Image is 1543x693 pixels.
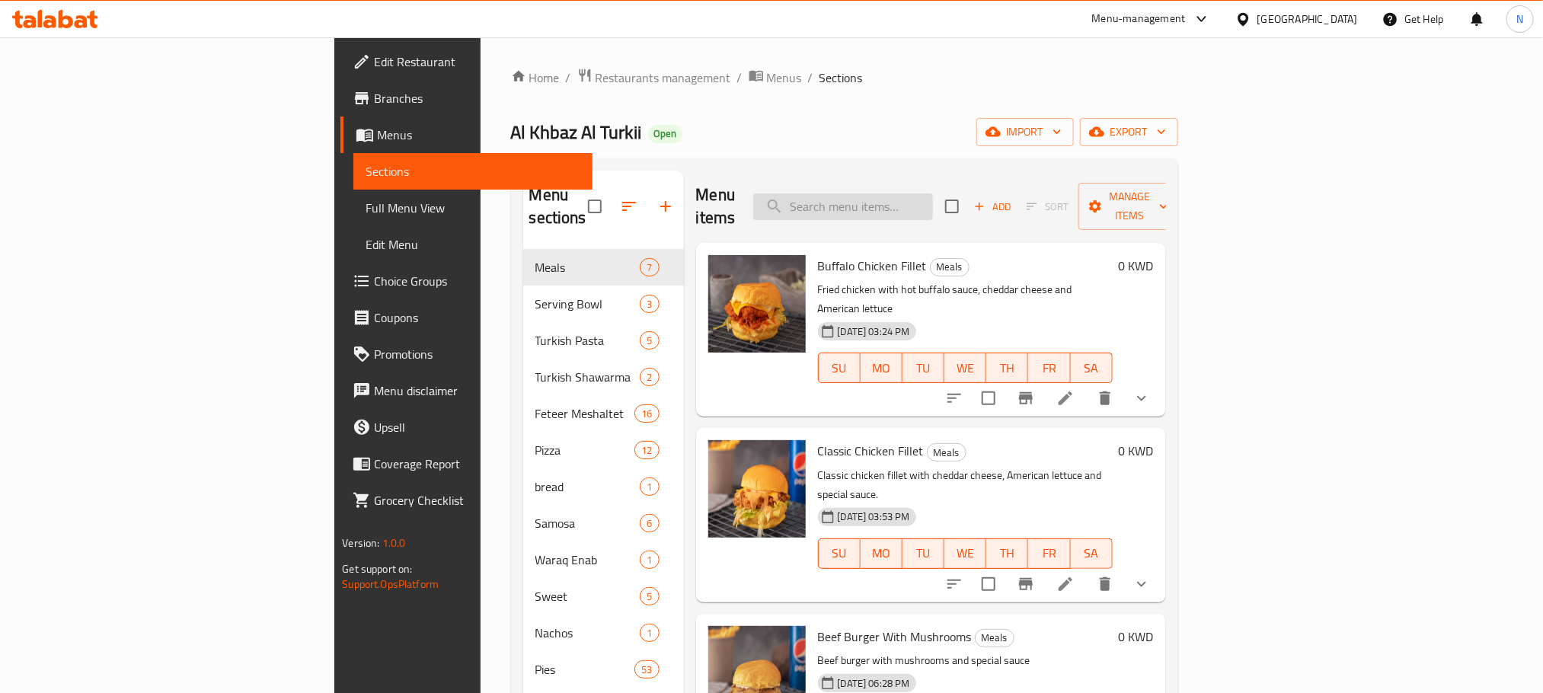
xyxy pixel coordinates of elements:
[825,542,855,564] span: SU
[640,331,659,350] div: items
[909,357,938,379] span: TU
[523,615,684,651] div: Nachos1
[989,123,1062,142] span: import
[535,477,641,496] div: bread
[535,404,635,423] span: Feteer Meshaltet
[340,117,592,153] a: Menus
[950,357,980,379] span: WE
[818,651,1113,670] p: Beef burger with mushrooms and special sauce
[867,357,896,379] span: MO
[340,409,592,445] a: Upsell
[640,624,659,642] div: items
[340,263,592,299] a: Choice Groups
[1028,538,1070,569] button: FR
[819,69,863,87] span: Sections
[976,118,1074,146] button: import
[1257,11,1358,27] div: [GEOGRAPHIC_DATA]
[535,258,641,276] span: Meals
[535,295,641,313] span: Serving Bowl
[641,370,658,385] span: 2
[992,357,1022,379] span: TH
[523,541,684,578] div: Waraq Enab1
[1056,389,1075,407] a: Edit menu item
[1087,380,1123,417] button: delete
[640,258,659,276] div: items
[972,198,1013,216] span: Add
[535,514,641,532] div: Samosa
[382,533,406,553] span: 1.0.0
[634,404,659,423] div: items
[353,153,592,190] a: Sections
[577,68,731,88] a: Restaurants management
[931,258,969,276] span: Meals
[1516,11,1523,27] span: N
[1123,566,1160,602] button: show more
[340,43,592,80] a: Edit Restaurant
[374,455,580,473] span: Coverage Report
[523,432,684,468] div: Pizza12
[634,441,659,459] div: items
[902,538,944,569] button: TU
[641,589,658,604] span: 5
[640,514,659,532] div: items
[1056,575,1075,593] a: Edit menu item
[366,162,580,180] span: Sections
[611,188,647,225] span: Sort sections
[596,69,731,87] span: Restaurants management
[1080,118,1178,146] button: export
[1119,626,1154,647] h6: 0 KWD
[818,439,924,462] span: Classic Chicken Fillet
[523,651,684,688] div: Pies53
[1091,187,1168,225] span: Manage items
[1071,353,1113,383] button: SA
[825,357,855,379] span: SU
[867,542,896,564] span: MO
[374,418,580,436] span: Upsell
[647,188,684,225] button: Add section
[1132,575,1151,593] svg: Show Choices
[535,624,641,642] span: Nachos
[640,295,659,313] div: items
[832,676,916,691] span: [DATE] 06:28 PM
[975,629,1014,647] div: Meals
[1034,357,1064,379] span: FR
[818,466,1113,504] p: Classic chicken fillet with cheddar cheese, American lettuce and special sauce.
[374,53,580,71] span: Edit Restaurant
[535,660,635,679] span: Pies
[535,368,641,386] span: Turkish Shawarma
[579,190,611,222] span: Select all sections
[936,566,973,602] button: sort-choices
[968,195,1017,219] button: Add
[641,626,658,640] span: 1
[1008,566,1044,602] button: Branch-specific-item
[1077,542,1107,564] span: SA
[340,445,592,482] a: Coverage Report
[640,587,659,605] div: items
[641,553,658,567] span: 1
[986,538,1028,569] button: TH
[1092,10,1186,28] div: Menu-management
[1017,195,1078,219] span: Select section first
[635,407,658,421] span: 16
[641,260,658,275] span: 7
[374,345,580,363] span: Promotions
[374,491,580,509] span: Grocery Checklist
[767,69,802,87] span: Menus
[342,533,379,553] span: Version:
[535,587,641,605] span: Sweet
[861,538,902,569] button: MO
[340,336,592,372] a: Promotions
[973,568,1005,600] span: Select to update
[1123,380,1160,417] button: show more
[640,368,659,386] div: items
[641,480,658,494] span: 1
[861,353,902,383] button: MO
[340,299,592,336] a: Coupons
[641,334,658,348] span: 5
